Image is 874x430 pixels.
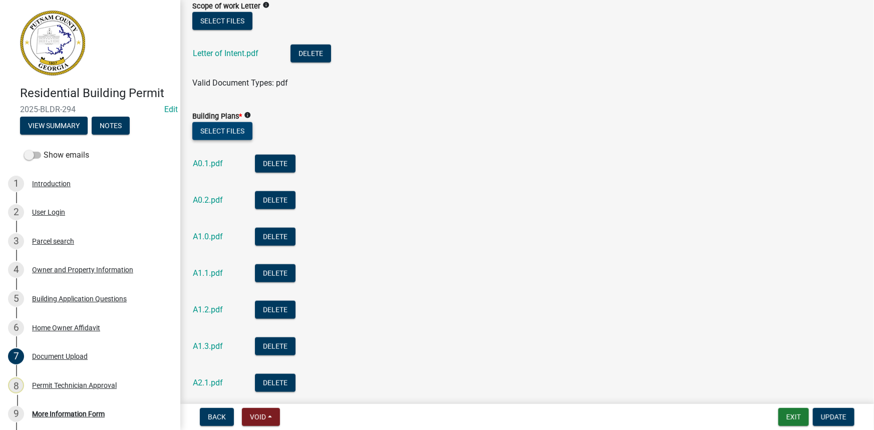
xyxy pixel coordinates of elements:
div: More Information Form [32,410,105,417]
button: Back [200,408,234,426]
a: A1.3.pdf [193,341,223,351]
i: info [262,2,269,9]
button: Delete [255,264,296,282]
div: 8 [8,377,24,393]
span: Valid Document Types: pdf [192,78,288,88]
button: Delete [255,191,296,209]
wm-modal-confirm: Summary [20,122,88,130]
wm-modal-confirm: Delete Document [255,306,296,315]
wm-modal-confirm: Delete Document [255,160,296,169]
div: 7 [8,348,24,364]
wm-modal-confirm: Delete Document [255,196,296,206]
button: Select files [192,12,252,30]
button: Delete [255,337,296,355]
button: Update [813,408,854,426]
a: Edit [164,105,178,114]
button: Delete [255,228,296,246]
span: Void [250,413,266,421]
div: 6 [8,320,24,336]
wm-modal-confirm: Delete Document [255,233,296,242]
button: Delete [290,45,331,63]
div: 9 [8,406,24,422]
a: Letter of Intent.pdf [193,49,258,58]
div: Owner and Property Information [32,266,133,273]
label: Building Plans [192,113,242,120]
span: Update [821,413,846,421]
div: Parcel search [32,238,74,245]
div: 3 [8,233,24,249]
wm-modal-confirm: Edit Application Number [164,105,178,114]
wm-modal-confirm: Delete Document [255,342,296,352]
button: Delete [255,155,296,173]
div: 2 [8,204,24,220]
a: A0.1.pdf [193,159,223,168]
a: A1.2.pdf [193,305,223,314]
label: Scope of work Letter [192,3,260,10]
wm-modal-confirm: Delete Document [290,50,331,59]
wm-modal-confirm: Delete Document [255,379,296,388]
a: A2.1.pdf [193,378,223,387]
wm-modal-confirm: Notes [92,122,130,130]
div: Introduction [32,180,71,187]
span: Back [208,413,226,421]
button: Delete [255,301,296,319]
wm-modal-confirm: Delete Document [255,269,296,279]
div: Permit Technician Approval [32,382,117,389]
label: Show emails [24,149,89,161]
button: Select files [192,122,252,140]
a: A1.1.pdf [193,268,223,278]
div: User Login [32,209,65,216]
button: Delete [255,374,296,392]
a: A1.0.pdf [193,232,223,241]
button: Void [242,408,280,426]
i: info [244,112,251,119]
h4: Residential Building Permit [20,86,172,101]
div: 5 [8,291,24,307]
button: Notes [92,117,130,135]
div: 4 [8,262,24,278]
span: 2025-BLDR-294 [20,105,160,114]
button: Exit [778,408,809,426]
img: Putnam County, Georgia [20,11,85,76]
div: Home Owner Affidavit [32,324,100,331]
div: 1 [8,176,24,192]
a: A0.2.pdf [193,195,223,205]
button: View Summary [20,117,88,135]
div: Building Application Questions [32,295,127,302]
div: Document Upload [32,353,88,360]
